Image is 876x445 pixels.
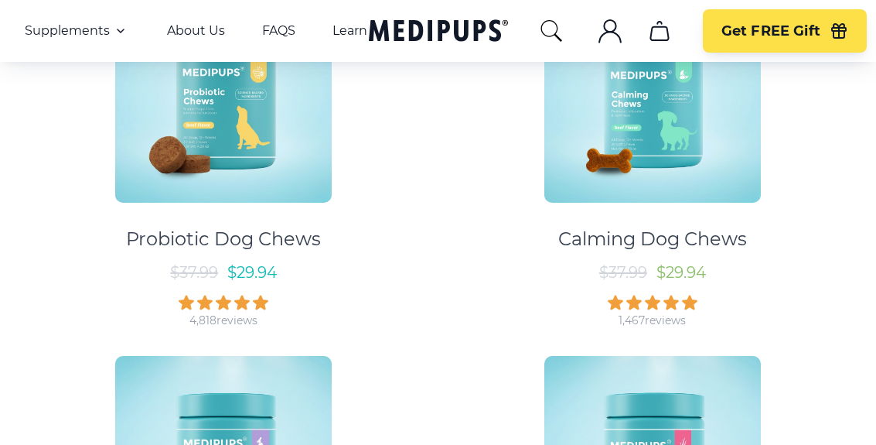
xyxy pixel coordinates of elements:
[126,228,321,251] div: Probiotic Dog Chews
[167,23,225,39] a: About Us
[619,313,686,328] div: 1,467 reviews
[262,23,295,39] a: FAQS
[599,263,647,282] span: $ 37.99
[369,16,508,48] a: Medipups
[703,9,867,53] button: Get FREE Gift
[25,22,130,40] button: Supplements
[656,263,706,282] span: $ 29.94
[641,12,678,50] button: cart
[170,263,218,282] span: $ 37.99
[25,23,110,39] span: Supplements
[227,263,277,282] span: $ 29.94
[558,228,747,251] div: Calming Dog Chews
[539,19,564,43] button: search
[591,12,629,50] button: account
[332,23,367,39] a: Learn
[189,313,257,328] div: 4,818 reviews
[721,22,820,40] span: Get FREE Gift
